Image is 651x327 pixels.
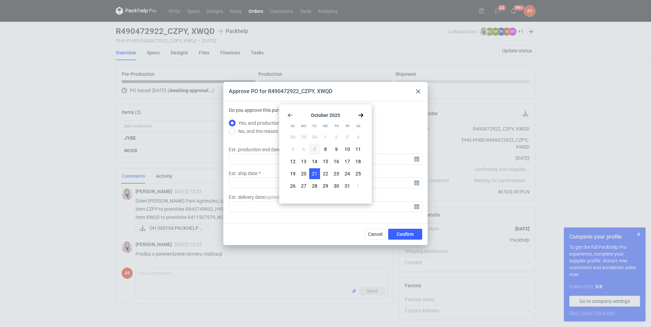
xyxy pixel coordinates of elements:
span: ( optional ) [265,194,285,200]
svg: Go forward 1 month [358,113,364,118]
button: Tue Oct 07 2025 [309,144,320,155]
span: 7 [313,146,316,153]
button: Fri Oct 10 2025 [342,144,353,155]
button: Wed Oct 22 2025 [320,168,331,179]
button: Tue Oct 21 2025 [309,168,320,179]
label: Est. delivery date [229,194,285,201]
span: Confirm [397,232,414,237]
button: Sat Oct 04 2025 [353,132,364,142]
label: Est. ship date [229,170,257,177]
span: 13 [301,158,306,165]
button: Sat Nov 01 2025 [353,180,364,191]
button: Mon Oct 20 2025 [298,168,309,179]
button: Fri Oct 03 2025 [342,132,353,142]
button: Fri Oct 17 2025 [342,156,353,167]
button: Fri Oct 31 2025 [342,180,353,191]
span: 22 [323,170,328,177]
span: 28 [312,183,317,189]
span: 17 [345,158,350,165]
span: 12 [290,158,296,165]
button: Cancel [365,229,385,240]
button: Tue Sep 30 2025 [309,132,320,142]
button: Tue Oct 14 2025 [309,156,320,167]
div: Tu [309,121,320,132]
span: 31 [345,183,350,189]
button: Mon Oct 27 2025 [298,180,309,191]
span: 19 [290,170,296,177]
span: 30 [312,134,317,140]
button: Wed Oct 29 2025 [320,180,331,191]
span: 18 [355,158,361,165]
span: 10 [345,146,350,153]
button: Confirm [388,229,422,240]
span: 2 [335,134,338,140]
button: Thu Oct 30 2025 [331,180,342,191]
button: Sun Oct 05 2025 [287,144,298,155]
label: Est. production end date [229,146,281,153]
button: Wed Oct 01 2025 [320,132,331,142]
span: 25 [355,170,361,177]
span: 27 [301,183,306,189]
span: 11 [355,146,361,153]
div: Su [287,121,298,132]
button: Sat Oct 18 2025 [353,156,364,167]
span: 21 [312,170,317,177]
button: Thu Oct 09 2025 [331,144,342,155]
button: Sat Oct 11 2025 [353,144,364,155]
button: Mon Oct 06 2025 [298,144,309,155]
button: Wed Oct 15 2025 [320,156,331,167]
span: 24 [345,170,350,177]
button: Wed Oct 08 2025 [320,144,331,155]
span: 30 [334,183,339,189]
button: Sun Oct 19 2025 [287,168,298,179]
span: 23 [334,170,339,177]
div: Approve PO for R490472922_CZPY, XWQD [229,88,332,95]
span: 29 [323,183,328,189]
section: October 2025 [287,113,364,118]
button: Sun Oct 26 2025 [287,180,298,191]
span: 20 [301,170,306,177]
button: Sat Oct 25 2025 [353,168,364,179]
span: 6 [302,146,305,153]
div: Sa [353,121,364,132]
button: Thu Oct 16 2025 [331,156,342,167]
div: Mo [298,121,309,132]
button: Sun Sep 28 2025 [287,132,298,142]
span: 3 [346,134,349,140]
svg: Go back 1 month [287,113,293,118]
span: 16 [334,158,339,165]
label: Do you approve this purchase order? [229,107,306,119]
button: Thu Oct 02 2025 [331,132,342,142]
button: Mon Oct 13 2025 [298,156,309,167]
span: 1 [357,183,360,189]
span: 9 [335,146,338,153]
div: Fr [342,121,353,132]
button: Thu Oct 23 2025 [331,168,342,179]
button: Tue Oct 28 2025 [309,180,320,191]
span: 1 [324,134,327,140]
div: Th [331,121,342,132]
span: 4 [357,134,360,140]
span: 26 [290,183,296,189]
span: 28 [290,134,296,140]
div: We [320,121,331,132]
span: 15 [323,158,328,165]
button: Sun Oct 12 2025 [287,156,298,167]
span: 29 [301,134,306,140]
span: 8 [324,146,327,153]
span: 5 [291,146,294,153]
button: Fri Oct 24 2025 [342,168,353,179]
span: 14 [312,158,317,165]
button: Mon Sep 29 2025 [298,132,309,142]
span: Cancel [368,232,382,237]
